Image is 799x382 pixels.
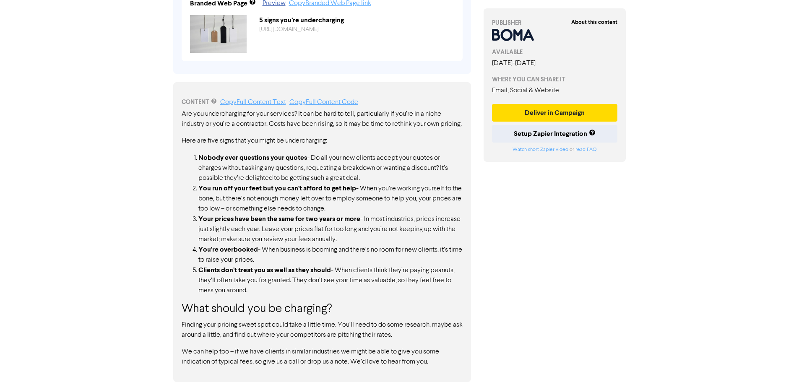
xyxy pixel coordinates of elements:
a: read FAQ [575,147,596,152]
strong: You’re overbooked [198,245,258,254]
li: - In most industries, prices increase just slightly each year. Leave your prices flat for too lon... [198,214,463,244]
strong: About this content [571,19,617,26]
p: Finding your pricing sweet spot could take a little time. You’ll need to do some research, maybe ... [182,320,463,340]
p: Are you undercharging for your services? It can be hard to tell, particularly if you’re in a nich... [182,109,463,129]
li: - When clients think they’re paying peanuts, they’ll often take you for granted. They don’t see y... [198,265,463,296]
div: WHERE YOU CAN SHARE IT [492,75,618,84]
h3: What should you be charging? [182,302,463,317]
div: PUBLISHER [492,18,618,27]
div: CONTENT [182,97,463,107]
div: 5 signs you’re undercharging [253,15,461,25]
li: - When you’re working yourself to the bone, but there’s not enough money left over to employ some... [198,183,463,214]
li: - When business is booming and there’s no room for new clients, it’s time to raise your prices. [198,244,463,265]
a: Copy Full Content Text [220,99,286,106]
p: Here are five signs that you might be undercharging: [182,136,463,146]
div: [DATE] - [DATE] [492,58,618,68]
a: [URL][DOMAIN_NAME] [259,26,319,32]
iframe: Chat Widget [694,291,799,382]
div: Email, Social & Website [492,86,618,96]
div: AVAILABLE [492,48,618,57]
strong: You run off your feet but you can’t afford to get help [198,184,356,192]
button: Deliver in Campaign [492,104,618,122]
button: Setup Zapier Integration [492,125,618,143]
strong: Nobody ever questions your quotes [198,153,307,162]
div: or [492,146,618,153]
a: Copy Full Content Code [289,99,358,106]
p: We can help too – if we have clients in similar industries we might be able to give you some indi... [182,347,463,367]
a: Watch short Zapier video [513,147,568,152]
div: https://public2.bomamarketing.com/cp/liH3u0fbhiSZpuZUvZ4Da?sa=VMgytnF0 [253,25,461,34]
strong: Clients don’t treat you as well as they should [198,266,331,274]
li: - Do all your new clients accept your quotes or charges without asking any questions, requesting ... [198,153,463,183]
strong: Your prices have been the same for two years or more [198,215,360,223]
